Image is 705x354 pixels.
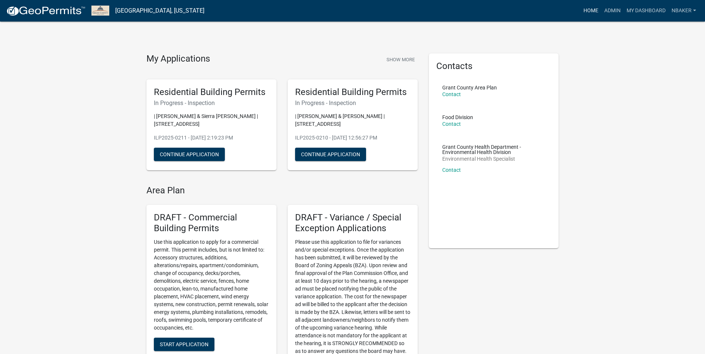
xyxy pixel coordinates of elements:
[115,4,204,17] a: [GEOGRAPHIC_DATA], [US_STATE]
[384,53,418,66] button: Show More
[160,341,208,347] span: Start Application
[442,85,497,90] p: Grant County Area Plan
[146,185,418,196] h4: Area Plan
[442,91,461,97] a: Contact
[436,61,552,72] h5: Contacts
[146,53,210,65] h4: My Applications
[154,148,225,161] button: Continue Application
[442,156,546,161] p: Environmental Health Specialist
[295,134,410,142] p: ILP2025-0210 - [DATE] 12:56:27 PM
[669,4,699,18] a: nbaker
[295,87,410,98] h5: Residential Building Permits
[295,112,410,128] p: | [PERSON_NAME] & [PERSON_NAME] | [STREET_ADDRESS]
[154,238,269,332] p: Use this application to apply for a commercial permit. This permit includes, but is not limited t...
[581,4,601,18] a: Home
[154,134,269,142] p: ILP2025-0211 - [DATE] 2:19:23 PM
[154,338,214,351] button: Start Application
[624,4,669,18] a: My Dashboard
[442,167,461,173] a: Contact
[91,6,109,16] img: Grant County, Indiana
[601,4,624,18] a: Admin
[295,99,410,106] h6: In Progress - Inspection
[442,115,473,120] p: Food Division
[154,87,269,98] h5: Residential Building Permits
[295,212,410,234] h5: DRAFT - Variance / Special Exception Applications
[154,112,269,128] p: | [PERSON_NAME] & Sierra [PERSON_NAME] | [STREET_ADDRESS]
[154,212,269,234] h5: DRAFT - Commercial Building Permits
[442,121,461,127] a: Contact
[295,148,366,161] button: Continue Application
[154,99,269,106] h6: In Progress - Inspection
[442,144,546,155] p: Grant County Health Department - Environmental Health Division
